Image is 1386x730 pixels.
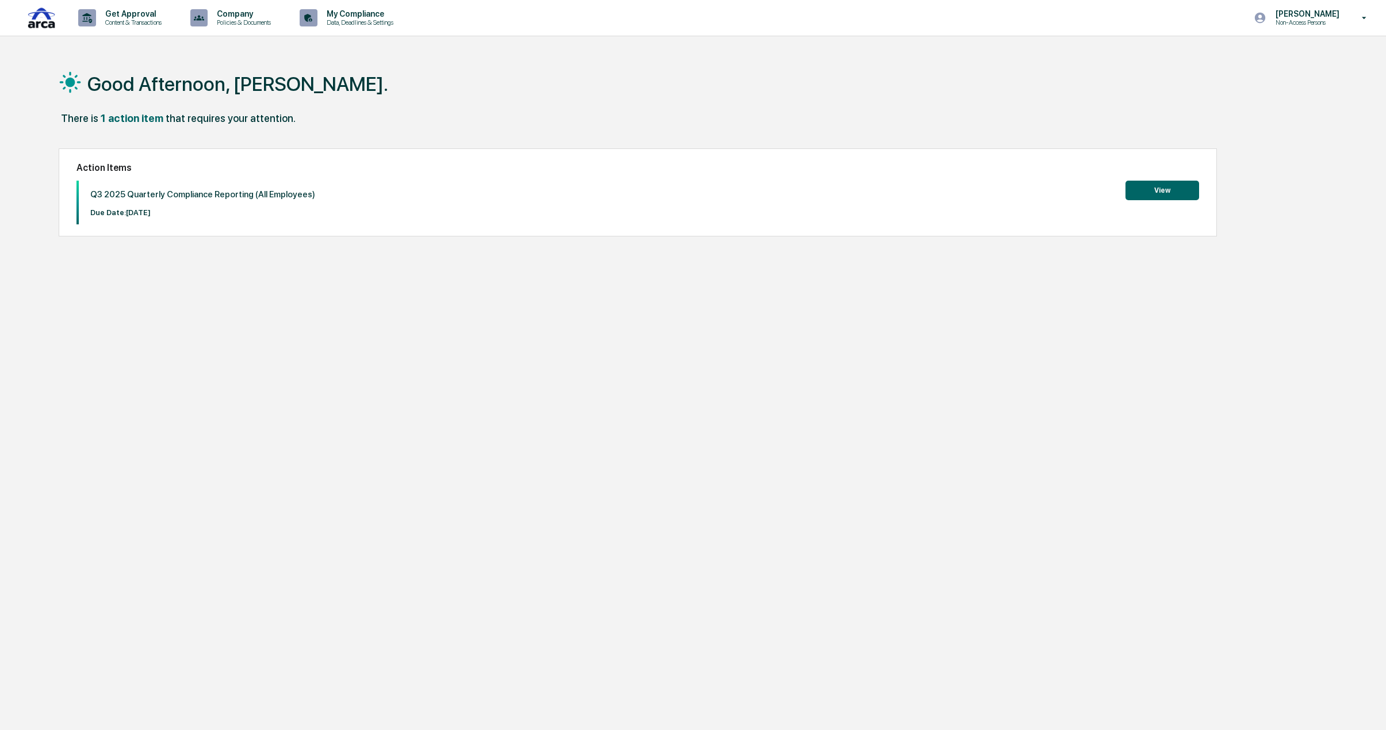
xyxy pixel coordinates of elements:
button: View [1125,181,1199,200]
p: My Compliance [317,9,399,18]
h2: Action Items [76,162,1199,173]
div: that requires your attention. [166,112,296,124]
p: [PERSON_NAME] [1266,9,1345,18]
p: Policies & Documents [208,18,277,26]
a: View [1125,184,1199,195]
p: Get Approval [96,9,167,18]
h1: Good Afternoon, [PERSON_NAME]. [87,72,388,95]
p: Data, Deadlines & Settings [317,18,399,26]
div: There is [61,112,98,124]
img: logo [28,5,55,31]
p: Content & Transactions [96,18,167,26]
p: Non-Access Persons [1266,18,1345,26]
div: 1 action item [101,112,163,124]
p: Q3 2025 Quarterly Compliance Reporting (All Employees) [90,189,315,200]
p: Due Date: [DATE] [90,208,315,217]
p: Company [208,9,277,18]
